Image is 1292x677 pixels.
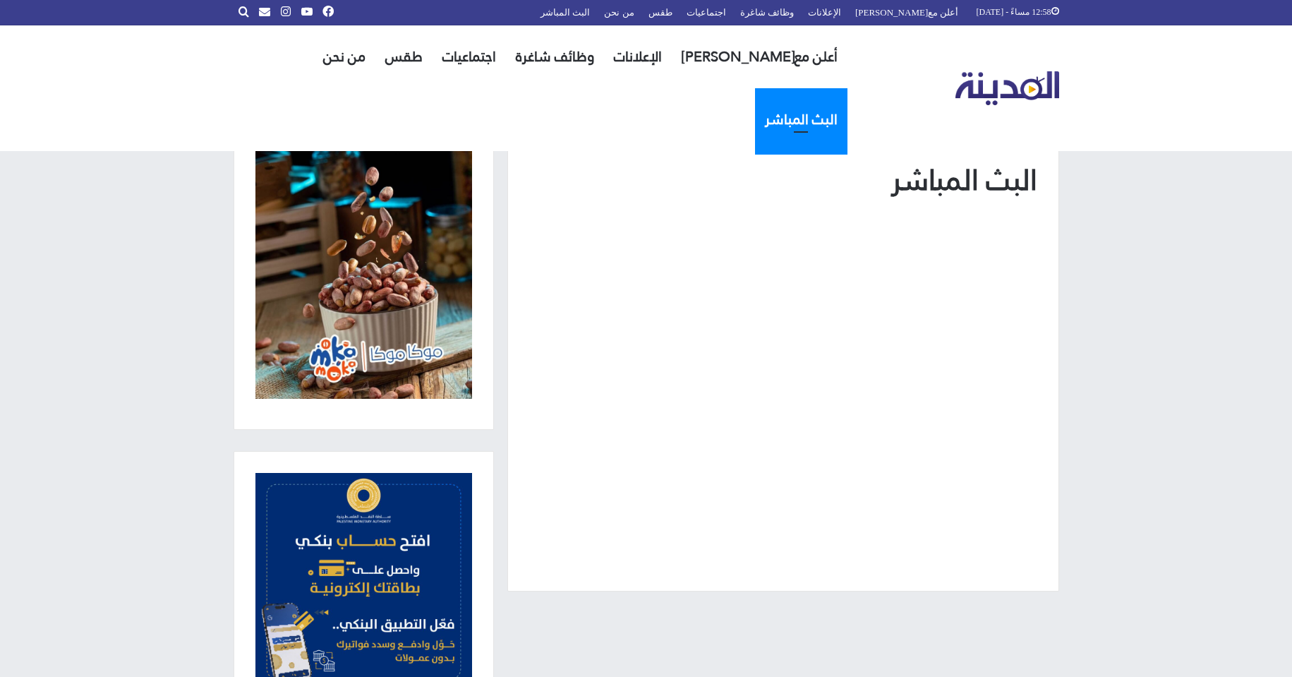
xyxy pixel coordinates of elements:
[375,25,433,88] a: طقس
[755,88,847,151] a: البث المباشر
[313,25,375,88] a: من نحن
[506,25,604,88] a: وظائف شاغرة
[955,71,1059,106] img: تلفزيون المدينة
[529,160,1037,200] h1: البث المباشر
[672,25,847,88] a: أعلن مع[PERSON_NAME]
[604,25,672,88] a: الإعلانات
[433,25,506,88] a: اجتماعيات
